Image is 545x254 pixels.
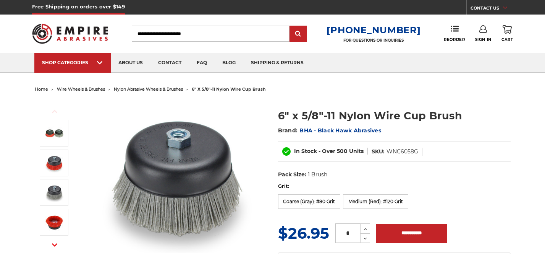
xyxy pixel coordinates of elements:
[299,127,381,134] a: BHA - Black Hawk Abrasives
[45,237,64,253] button: Next
[278,182,511,190] label: Grit:
[45,124,64,143] img: 6" x 5/8"-11 Nylon Wire Wheel Cup Brushes
[319,148,335,155] span: - Over
[501,37,513,42] span: Cart
[42,60,103,65] div: SHOP CATEGORIES
[45,153,64,173] img: 6" Nylon Cup Brush, red medium
[387,148,418,156] dd: WNC6058G
[278,171,306,179] dt: Pack Size:
[444,37,465,42] span: Reorder
[372,148,385,156] dt: SKU:
[291,26,306,42] input: Submit
[45,183,64,202] img: 6" Nylon Cup Brush, gray coarse
[100,100,253,253] img: 6" x 5/8"-11 Nylon Wire Wheel Cup Brushes
[111,53,150,73] a: about us
[192,86,266,92] span: 6" x 5/8"-11 nylon wire cup brush
[35,86,48,92] a: home
[57,86,105,92] a: wire wheels & brushes
[278,108,511,123] h1: 6" x 5/8"-11 Nylon Wire Cup Brush
[45,103,64,120] button: Previous
[349,148,364,155] span: Units
[501,25,513,42] a: Cart
[278,224,329,243] span: $26.95
[444,25,465,42] a: Reorder
[475,37,492,42] span: Sign In
[337,148,348,155] span: 500
[45,213,64,232] img: red nylon wire bristle cup brush 6 inch
[327,24,420,36] a: [PHONE_NUMBER]
[32,19,108,49] img: Empire Abrasives
[215,53,243,73] a: blog
[294,148,317,155] span: In Stock
[471,4,513,15] a: CONTACT US
[150,53,189,73] a: contact
[278,127,298,134] span: Brand:
[308,171,327,179] dd: 1 Brush
[189,53,215,73] a: faq
[114,86,183,92] a: nylon abrasive wheels & brushes
[327,38,420,43] p: FOR QUESTIONS OR INQUIRIES
[243,53,311,73] a: shipping & returns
